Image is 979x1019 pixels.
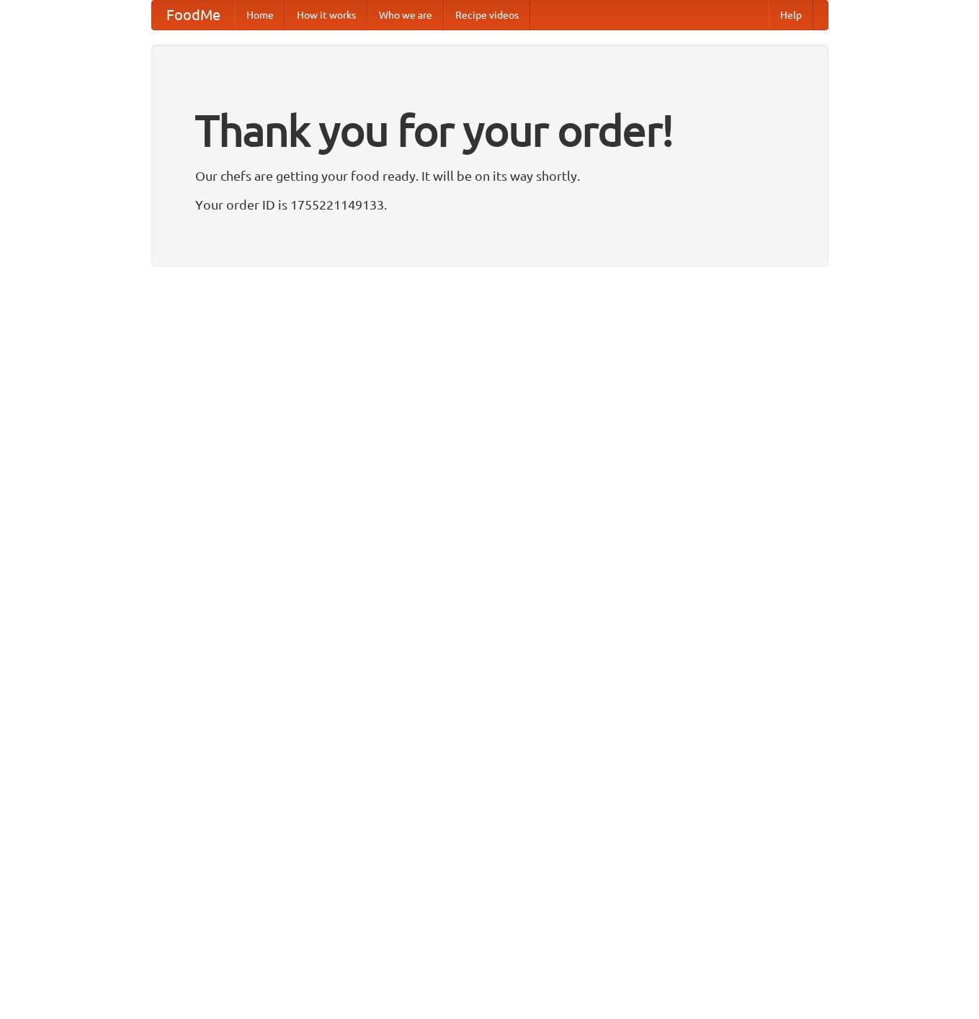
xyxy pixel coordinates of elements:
a: FoodMe [152,1,235,30]
a: Help [769,1,813,30]
a: Home [235,1,285,30]
a: How it works [285,1,367,30]
p: Your order ID is 1755221149133. [195,194,784,215]
p: Our chefs are getting your food ready. It will be on its way shortly. [195,165,784,187]
a: Recipe videos [444,1,530,30]
a: Who we are [367,1,444,30]
h1: Thank you for your order! [195,96,784,165]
